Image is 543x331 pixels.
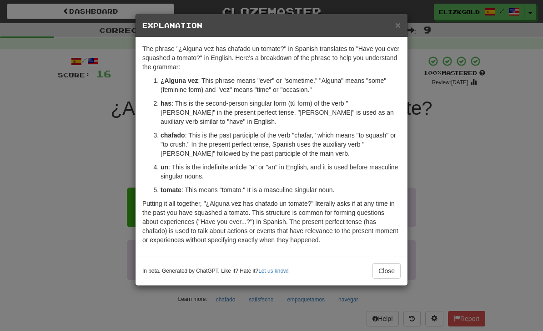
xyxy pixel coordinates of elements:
p: Putting it all together, "¿Alguna vez has chafado un tomate?" literally asks if at any time in th... [142,199,401,244]
strong: chafado [161,132,185,139]
small: In beta. Generated by ChatGPT. Like it? Hate it? ! [142,267,289,275]
a: Let us know [258,268,287,274]
button: Close [395,20,401,30]
span: × [395,20,401,30]
p: : This means "tomato." It is a masculine singular noun. [161,185,401,194]
p: : This is the indefinite article "a" or "an" in English, and it is used before masculine singular... [161,163,401,181]
p: : This phrase means "ever" or "sometime." "Alguna" means "some" (feminine form) and "vez" means "... [161,76,401,94]
p: : This is the second-person singular form (tú form) of the verb "[PERSON_NAME]" in the present pe... [161,99,401,126]
p: The phrase "¿Alguna vez has chafado un tomate?" in Spanish translates to "Have you ever squashed ... [142,44,401,71]
strong: un [161,163,168,171]
h5: Explanation [142,21,401,30]
strong: tomate [161,186,181,194]
strong: ¿Alguna vez [161,77,198,84]
button: Close [372,263,401,279]
p: : This is the past participle of the verb "chafar," which means "to squash" or "to crush." In the... [161,131,401,158]
strong: has [161,100,171,107]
